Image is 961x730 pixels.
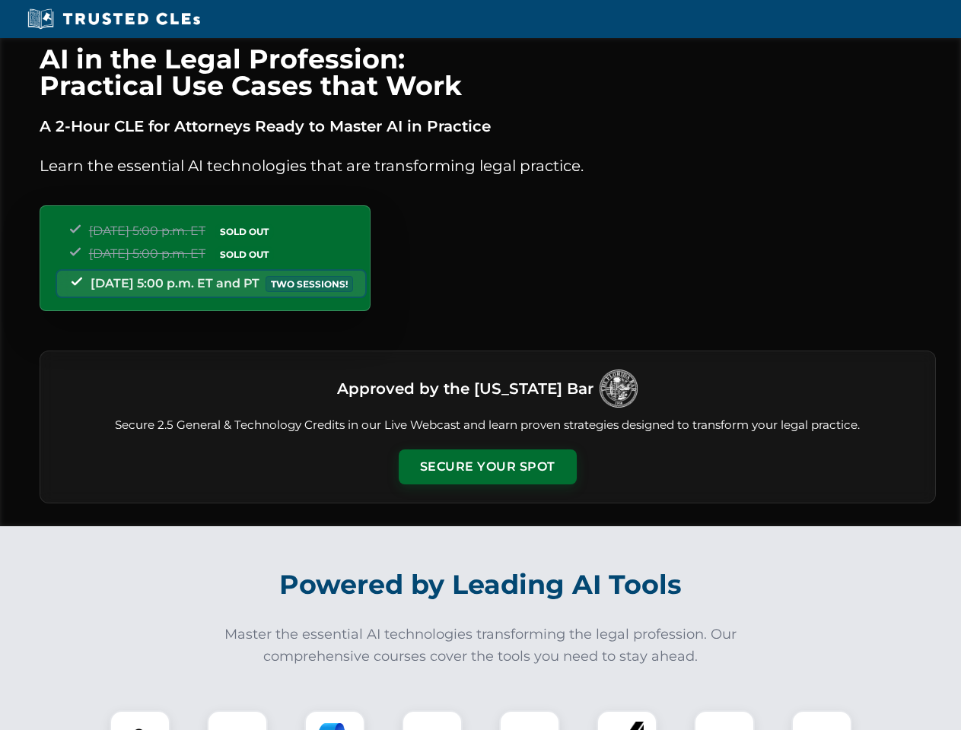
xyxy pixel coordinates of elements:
h2: Powered by Leading AI Tools [59,558,902,611]
span: [DATE] 5:00 p.m. ET [89,224,205,238]
span: [DATE] 5:00 p.m. ET [89,246,205,261]
p: Learn the essential AI technologies that are transforming legal practice. [40,154,936,178]
button: Secure Your Spot [399,449,577,484]
h1: AI in the Legal Profession: Practical Use Cases that Work [40,46,936,99]
img: Trusted CLEs [23,8,205,30]
p: A 2-Hour CLE for Attorneys Ready to Master AI in Practice [40,114,936,138]
p: Secure 2.5 General & Technology Credits in our Live Webcast and learn proven strategies designed ... [59,417,917,434]
span: SOLD OUT [215,246,274,262]
img: Logo [600,370,638,408]
p: Master the essential AI technologies transforming the legal profession. Our comprehensive courses... [215,624,747,668]
span: SOLD OUT [215,224,274,240]
h3: Approved by the [US_STATE] Bar [337,375,593,402]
